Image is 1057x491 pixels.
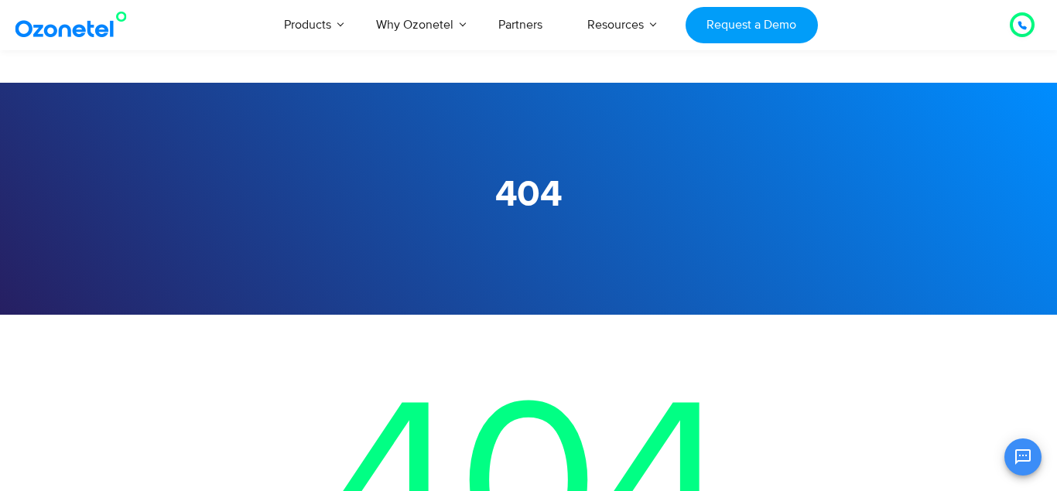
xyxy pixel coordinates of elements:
[45,174,1012,217] h1: 404
[686,7,818,43] a: Request a Demo
[1004,438,1042,476] button: Open chat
